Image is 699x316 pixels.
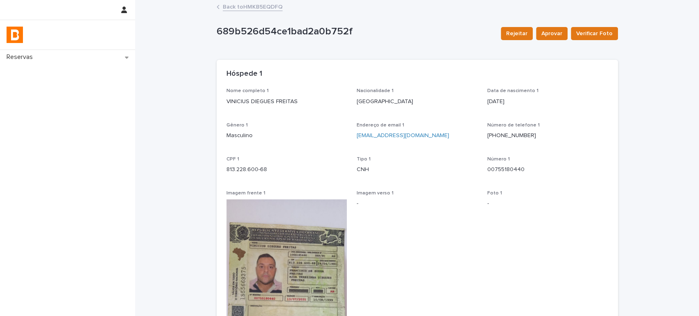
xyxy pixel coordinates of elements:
[487,165,608,174] p: 00755180440
[536,27,568,40] button: Aprovar
[226,191,265,196] span: Imagem frente 1
[226,70,262,79] h2: Hóspede 1
[223,2,283,11] a: Back toHMKB5EQDFQ
[357,133,449,138] a: [EMAIL_ADDRESS][DOMAIN_NAME]
[571,27,618,40] button: Verificar Foto
[506,29,527,38] span: Rejeitar
[7,27,23,43] img: zVaNuJHRTjyIjT5M9Xd5
[226,165,347,174] p: 813.228.600-68
[487,157,510,162] span: Número 1
[357,165,477,174] p: CNH
[226,88,269,93] span: Nome completo 1
[217,26,494,38] p: 689b526d54ce1bad2a0b752f
[357,157,371,162] span: Tipo 1
[487,191,502,196] span: Foto 1
[226,123,248,128] span: Gênero 1
[487,123,540,128] span: Número de telefone 1
[357,97,477,106] p: [GEOGRAPHIC_DATA]
[487,97,608,106] p: [DATE]
[487,199,608,208] p: -
[576,29,613,38] span: Verificar Foto
[226,157,239,162] span: CPF 1
[226,131,347,140] p: Masculino
[357,199,477,208] p: -
[541,29,562,38] span: Aprovar
[357,88,394,93] span: Nacionalidade 1
[501,27,533,40] button: Rejeitar
[357,191,394,196] span: Imagem verso 1
[487,88,538,93] span: Data de nascimento 1
[357,123,404,128] span: Endereço de email 1
[3,53,39,61] p: Reservas
[487,133,536,138] a: [PHONE_NUMBER]
[226,97,347,106] p: VINICIUS DIEGUES FREITAS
